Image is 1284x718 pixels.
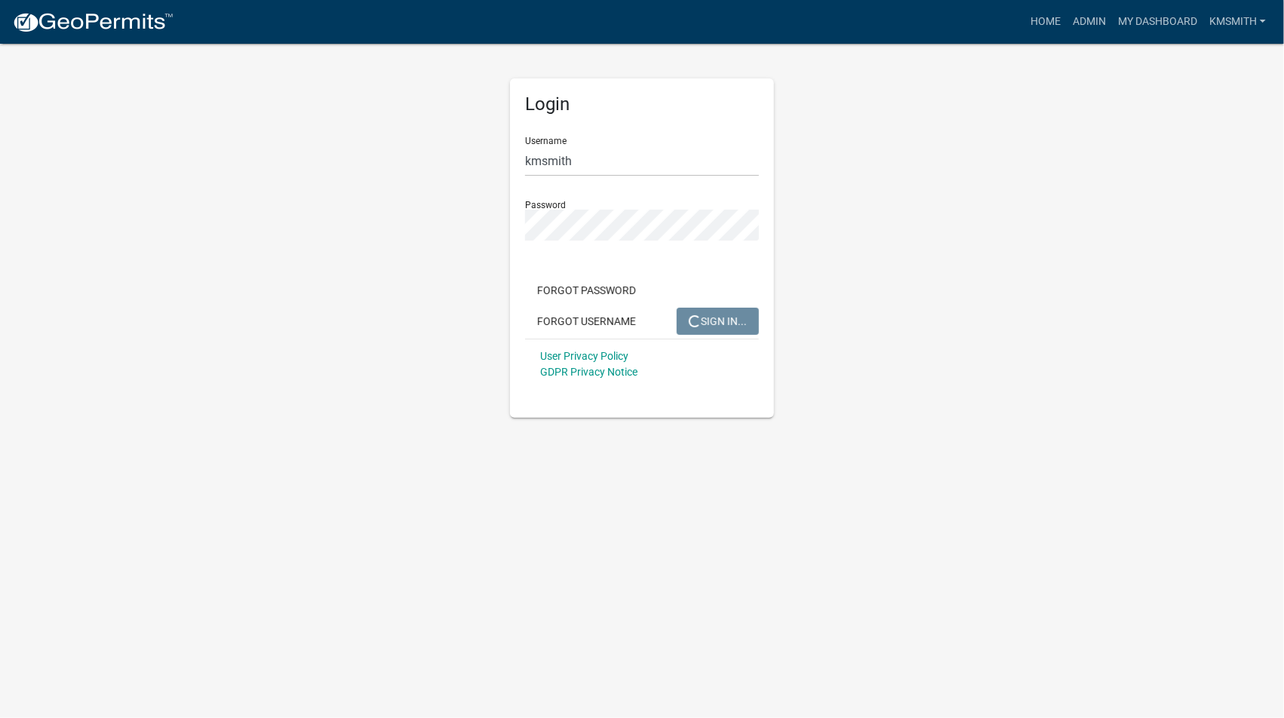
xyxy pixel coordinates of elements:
[1112,8,1203,36] a: My Dashboard
[540,366,637,378] a: GDPR Privacy Notice
[1024,8,1067,36] a: Home
[525,94,759,115] h5: Login
[677,308,759,335] button: SIGN IN...
[525,308,648,335] button: Forgot Username
[1203,8,1272,36] a: kmsmith
[689,315,747,327] span: SIGN IN...
[525,277,648,304] button: Forgot Password
[1067,8,1112,36] a: Admin
[540,350,628,362] a: User Privacy Policy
